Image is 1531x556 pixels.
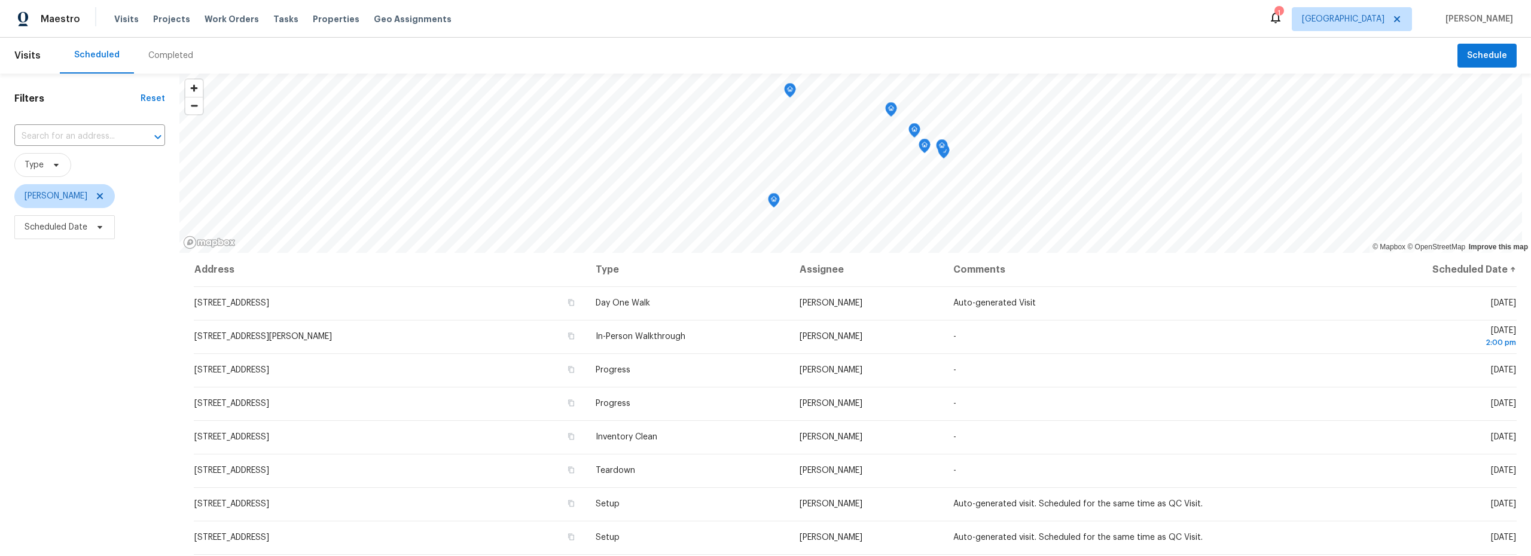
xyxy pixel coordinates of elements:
th: Scheduled Date ↑ [1341,253,1517,286]
span: [DATE] [1491,299,1516,307]
span: [STREET_ADDRESS] [194,533,269,542]
span: - [953,366,956,374]
button: Copy Address [566,498,577,509]
span: Visits [114,13,139,25]
div: 2:00 pm [1350,337,1516,349]
th: Type [586,253,790,286]
button: Zoom out [185,97,203,114]
a: OpenStreetMap [1407,243,1465,251]
span: Work Orders [205,13,259,25]
span: Properties [313,13,359,25]
span: Auto-generated visit. Scheduled for the same time as QC Visit. [953,500,1203,508]
button: Copy Address [566,297,577,308]
span: [STREET_ADDRESS][PERSON_NAME] [194,332,332,341]
span: Day One Walk [596,299,650,307]
span: Tasks [273,15,298,23]
canvas: Map [179,74,1522,253]
span: [STREET_ADDRESS] [194,366,269,374]
div: Map marker [768,193,780,212]
span: [PERSON_NAME] [800,433,862,441]
button: Copy Address [566,364,577,375]
span: Schedule [1467,48,1507,63]
button: Copy Address [566,431,577,442]
span: [STREET_ADDRESS] [194,399,269,408]
span: [PERSON_NAME] [1441,13,1513,25]
span: Visits [14,42,41,69]
span: Projects [153,13,190,25]
input: Search for an address... [14,127,132,146]
span: In-Person Walkthrough [596,332,685,341]
span: [PERSON_NAME] [800,332,862,341]
th: Comments [944,253,1341,286]
span: [GEOGRAPHIC_DATA] [1302,13,1384,25]
div: Reset [141,93,165,105]
button: Open [150,129,166,145]
div: Map marker [936,139,948,158]
button: Copy Address [566,465,577,475]
span: Progress [596,366,630,374]
button: Zoom in [185,80,203,97]
span: [PERSON_NAME] [800,500,862,508]
span: [STREET_ADDRESS] [194,466,269,475]
span: [PERSON_NAME] [800,466,862,475]
span: [PERSON_NAME] [800,366,862,374]
a: Mapbox homepage [183,236,236,249]
span: [DATE] [1491,500,1516,508]
a: Improve this map [1469,243,1528,251]
th: Assignee [790,253,944,286]
span: Type [25,159,44,171]
div: Map marker [784,83,796,102]
span: Maestro [41,13,80,25]
span: [STREET_ADDRESS] [194,433,269,441]
div: Map marker [885,102,897,121]
div: Scheduled [74,49,120,61]
span: - [953,433,956,441]
span: Geo Assignments [374,13,452,25]
span: Auto-generated Visit [953,299,1036,307]
span: Teardown [596,466,635,475]
span: [PERSON_NAME] [800,399,862,408]
div: Map marker [919,139,931,157]
span: [PERSON_NAME] [25,190,87,202]
span: [PERSON_NAME] [800,299,862,307]
span: [DATE] [1491,399,1516,408]
span: - [953,399,956,408]
button: Copy Address [566,531,577,542]
button: Copy Address [566,398,577,408]
span: - [953,332,956,341]
button: Schedule [1457,44,1517,68]
span: [DATE] [1491,366,1516,374]
div: 1 [1274,7,1283,19]
span: [DATE] [1350,326,1516,349]
span: Auto-generated visit. Scheduled for the same time as QC Visit. [953,533,1203,542]
span: [DATE] [1491,533,1516,542]
span: - [953,466,956,475]
h1: Filters [14,93,141,105]
th: Address [194,253,586,286]
span: [DATE] [1491,466,1516,475]
span: [DATE] [1491,433,1516,441]
div: Completed [148,50,193,62]
span: Inventory Clean [596,433,657,441]
span: Scheduled Date [25,221,87,233]
span: [STREET_ADDRESS] [194,500,269,508]
span: Progress [596,399,630,408]
span: [STREET_ADDRESS] [194,299,269,307]
span: Setup [596,533,620,542]
a: Mapbox [1373,243,1405,251]
div: Map marker [908,123,920,142]
button: Copy Address [566,331,577,341]
span: Setup [596,500,620,508]
span: [PERSON_NAME] [800,533,862,542]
